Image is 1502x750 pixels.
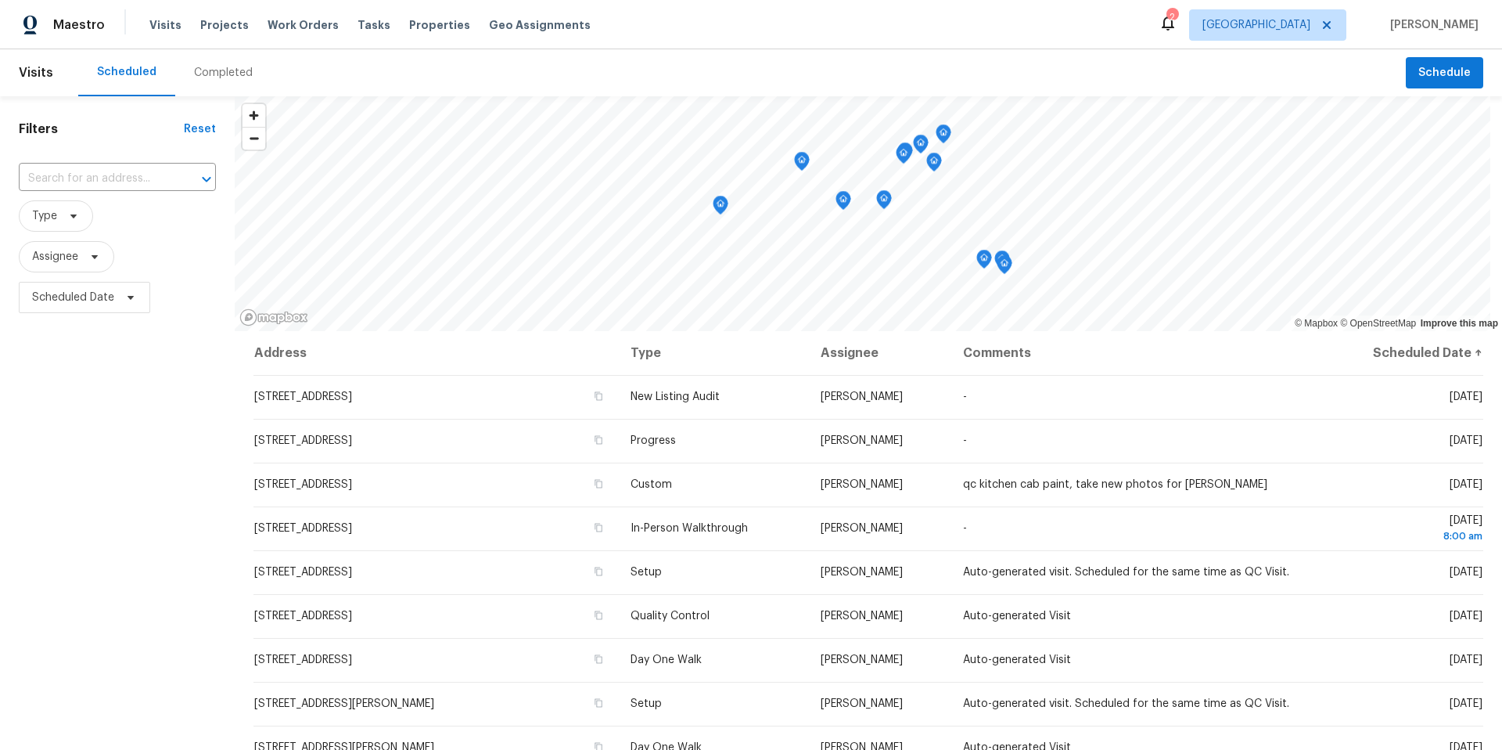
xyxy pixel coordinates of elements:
span: [STREET_ADDRESS] [254,479,352,490]
span: Auto-generated visit. Scheduled for the same time as QC Visit. [963,567,1289,578]
span: [STREET_ADDRESS] [254,654,352,665]
button: Copy Address [591,477,605,491]
span: Work Orders [268,17,339,33]
span: [PERSON_NAME] [821,611,903,622]
span: Geo Assignments [489,17,591,33]
canvas: Map [235,96,1490,331]
span: [DATE] [1450,391,1482,402]
span: [PERSON_NAME] [821,479,903,490]
div: Map marker [713,196,728,220]
button: Copy Address [591,521,605,535]
span: Progress [631,435,676,446]
th: Comments [950,331,1320,375]
span: Auto-generated Visit [963,654,1071,665]
span: Assignee [32,249,78,265]
span: [PERSON_NAME] [821,391,903,402]
button: Copy Address [591,696,605,710]
button: Zoom out [243,127,265,150]
span: [DATE] [1450,567,1482,578]
span: Visits [149,17,181,33]
span: Tasks [358,20,390,31]
span: - [963,435,967,446]
span: [PERSON_NAME] [821,654,903,665]
span: Quality Control [631,611,710,622]
span: [DATE] [1450,611,1482,622]
div: 8:00 am [1332,528,1482,544]
span: [STREET_ADDRESS] [254,567,352,578]
a: OpenStreetMap [1340,318,1416,329]
div: Map marker [994,251,1010,275]
span: Scheduled Date [32,290,114,305]
div: Map marker [794,152,810,176]
span: [PERSON_NAME] [821,523,903,534]
span: Auto-generated Visit [963,611,1071,622]
span: [DATE] [1450,654,1482,665]
button: Schedule [1406,57,1483,89]
button: Copy Address [591,433,605,447]
span: Type [32,208,57,224]
div: 2 [1166,9,1177,25]
a: Mapbox homepage [239,308,308,326]
span: [STREET_ADDRESS] [254,611,352,622]
div: Map marker [936,124,951,149]
span: [PERSON_NAME] [821,698,903,709]
button: Zoom in [243,104,265,127]
span: Auto-generated visit. Scheduled for the same time as QC Visit. [963,698,1289,709]
span: - [963,523,967,534]
span: [DATE] [1450,479,1482,490]
div: Map marker [976,250,992,274]
button: Open [196,168,217,190]
span: [DATE] [1332,515,1482,544]
span: qc kitchen cab paint, take new photos for [PERSON_NAME] [963,479,1267,490]
a: Mapbox [1295,318,1338,329]
div: Reset [184,121,216,137]
span: Setup [631,567,662,578]
th: Address [253,331,618,375]
span: [DATE] [1450,698,1482,709]
div: Map marker [997,255,1012,279]
span: [STREET_ADDRESS][PERSON_NAME] [254,698,434,709]
span: Schedule [1418,63,1471,83]
button: Copy Address [591,608,605,622]
span: Properties [409,17,470,33]
span: Maestro [53,17,105,33]
button: Copy Address [591,564,605,579]
th: Scheduled Date ↑ [1320,331,1483,375]
span: Custom [631,479,672,490]
button: Copy Address [591,652,605,666]
th: Type [618,331,807,375]
span: Visits [19,56,53,90]
span: [PERSON_NAME] [821,435,903,446]
div: Scheduled [97,64,156,80]
span: Projects [200,17,249,33]
a: Improve this map [1421,318,1498,329]
div: Map marker [913,135,929,159]
span: [STREET_ADDRESS] [254,391,352,402]
span: [STREET_ADDRESS] [254,435,352,446]
div: Map marker [835,191,851,215]
div: Map marker [896,145,911,169]
input: Search for an address... [19,167,172,191]
span: Zoom out [243,128,265,150]
div: Map marker [926,153,942,177]
h1: Filters [19,121,184,137]
th: Assignee [808,331,951,375]
div: Completed [194,65,253,81]
span: - [963,391,967,402]
span: New Listing Audit [631,391,720,402]
span: [PERSON_NAME] [821,567,903,578]
button: Copy Address [591,389,605,403]
span: [PERSON_NAME] [1384,17,1479,33]
div: Map marker [876,190,892,215]
div: Map marker [897,142,913,167]
span: [GEOGRAPHIC_DATA] [1202,17,1310,33]
span: [STREET_ADDRESS] [254,523,352,534]
span: Day One Walk [631,654,702,665]
span: In-Person Walkthrough [631,523,748,534]
span: Setup [631,698,662,709]
span: [DATE] [1450,435,1482,446]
